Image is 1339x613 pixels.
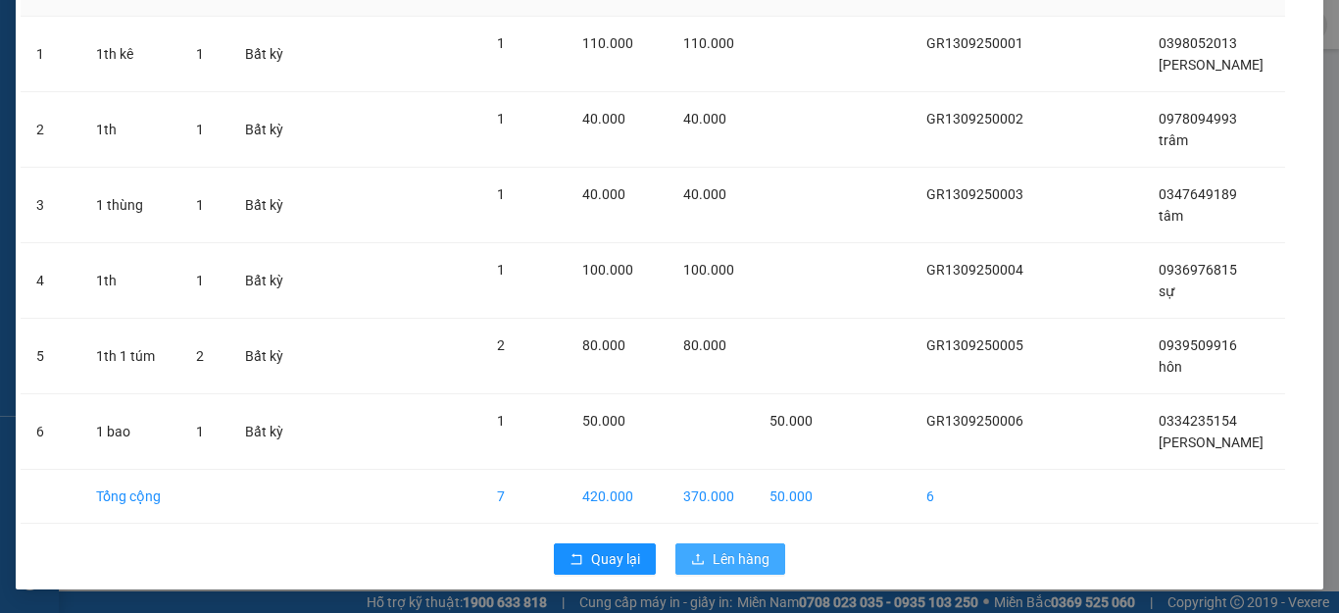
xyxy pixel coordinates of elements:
[229,168,302,243] td: Bất kỳ
[582,413,625,429] span: 50.000
[582,35,633,51] span: 110.000
[196,197,204,213] span: 1
[591,548,640,570] span: Quay lại
[80,92,180,168] td: 1th
[567,470,668,524] td: 420.000
[113,96,128,112] span: phone
[497,262,505,278] span: 1
[1159,57,1264,73] span: [PERSON_NAME]
[196,122,204,137] span: 1
[926,35,1023,51] span: GR1309250001
[1159,208,1183,224] span: tâm
[497,111,505,127] span: 1
[229,92,302,168] td: Bất kỳ
[911,470,1045,524] td: 6
[713,548,769,570] span: Lên hàng
[1159,186,1237,202] span: 0347649189
[754,470,831,524] td: 50.000
[570,552,583,568] span: rollback
[21,243,80,319] td: 4
[769,413,813,429] span: 50.000
[9,43,373,92] li: [STREET_ADDRESS][PERSON_NAME]
[497,186,505,202] span: 1
[691,552,705,568] span: upload
[582,337,625,353] span: 80.000
[582,186,625,202] span: 40.000
[21,319,80,394] td: 5
[1159,337,1237,353] span: 0939509916
[80,243,180,319] td: 1th
[497,413,505,429] span: 1
[229,394,302,470] td: Bất kỳ
[481,470,567,524] td: 7
[1159,434,1264,450] span: [PERSON_NAME]
[683,111,726,127] span: 40.000
[80,17,180,92] td: 1th kê
[113,13,212,37] b: TRÍ NHÂN
[675,543,785,575] button: uploadLên hàng
[582,111,625,127] span: 40.000
[1159,359,1182,375] span: hôn
[113,47,128,63] span: environment
[21,394,80,470] td: 6
[196,46,204,62] span: 1
[683,35,734,51] span: 110.000
[21,17,80,92] td: 1
[80,168,180,243] td: 1 thùng
[1159,35,1237,51] span: 0398052013
[196,424,204,439] span: 1
[21,92,80,168] td: 2
[582,262,633,278] span: 100.000
[21,168,80,243] td: 3
[1159,413,1237,429] span: 0334235154
[229,243,302,319] td: Bất kỳ
[554,543,656,575] button: rollbackQuay lại
[683,262,734,278] span: 100.000
[926,186,1023,202] span: GR1309250003
[1159,111,1237,127] span: 0978094993
[229,319,302,394] td: Bất kỳ
[683,337,726,353] span: 80.000
[926,262,1023,278] span: GR1309250004
[497,337,505,353] span: 2
[9,146,201,179] b: GỬI : VP Giá Rai
[926,111,1023,127] span: GR1309250002
[1159,283,1174,299] span: sự
[1159,132,1188,148] span: trâm
[668,470,754,524] td: 370.000
[80,394,180,470] td: 1 bao
[9,92,373,117] li: 0983 44 7777
[683,186,726,202] span: 40.000
[1159,262,1237,278] span: 0936976815
[196,273,204,288] span: 1
[196,348,204,364] span: 2
[497,35,505,51] span: 1
[926,413,1023,429] span: GR1309250006
[80,319,180,394] td: 1th 1 túm
[926,337,1023,353] span: GR1309250005
[229,17,302,92] td: Bất kỳ
[80,470,180,524] td: Tổng cộng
